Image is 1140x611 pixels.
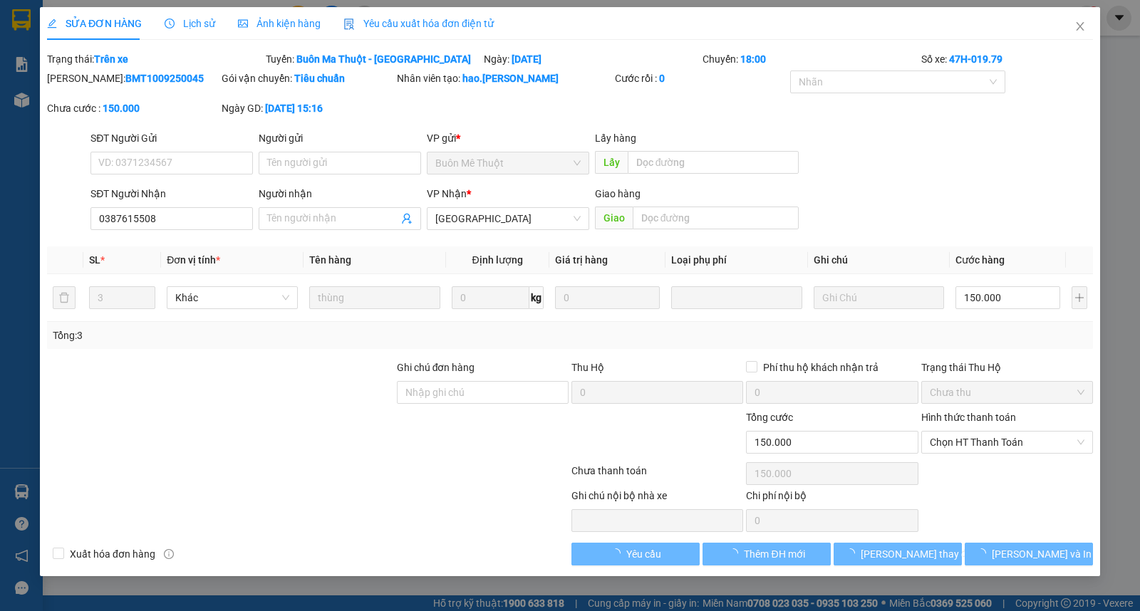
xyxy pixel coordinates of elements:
[746,412,793,423] span: Tổng cước
[1074,21,1086,32] span: close
[125,73,204,84] b: BMT1009250045
[64,546,161,562] span: Xuất hóa đơn hàng
[401,213,413,224] span: user-add
[744,546,804,562] span: Thêm ĐH mới
[175,287,289,308] span: Khác
[309,286,440,309] input: VD: Bàn, Ghế
[53,286,76,309] button: delete
[615,70,787,86] div: Cước rồi :
[47,19,57,28] span: edit
[512,53,541,65] b: [DATE]
[571,488,743,509] div: Ghi chú nội bộ nhà xe
[921,412,1016,423] label: Hình thức thanh toán
[343,19,355,30] img: icon
[47,100,219,116] div: Chưa cước :
[665,246,808,274] th: Loại phụ phí
[165,18,215,29] span: Lịch sử
[90,130,253,146] div: SĐT Người Gửi
[294,73,345,84] b: Tiêu chuẩn
[595,207,633,229] span: Giao
[571,362,604,373] span: Thu Hộ
[462,73,559,84] b: hao.[PERSON_NAME]
[746,488,918,509] div: Chi phí nội bộ
[814,286,945,309] input: Ghi Chú
[222,70,393,86] div: Gói vận chuyển:
[46,51,264,67] div: Trạng thái:
[920,51,1094,67] div: Số xe:
[47,18,142,29] span: SỬA ĐƠN HÀNG
[103,103,140,114] b: 150.000
[976,548,992,558] span: loading
[165,19,175,28] span: clock-circle
[861,546,975,562] span: [PERSON_NAME] thay đổi
[703,543,831,565] button: Thêm ĐH mới
[222,100,393,116] div: Ngày GD:
[427,188,467,199] span: VP Nhận
[309,254,351,266] span: Tên hàng
[482,51,701,67] div: Ngày:
[955,254,1005,266] span: Cước hàng
[626,546,661,562] span: Yêu cầu
[555,286,660,309] input: 0
[571,543,700,565] button: Yêu cầu
[296,53,471,65] b: Buôn Ma Thuột - [GEOGRAPHIC_DATA]
[397,381,569,404] input: Ghi chú đơn hàng
[595,132,636,144] span: Lấy hàng
[808,246,950,274] th: Ghi chú
[529,286,544,309] span: kg
[595,151,628,174] span: Lấy
[965,543,1093,565] button: [PERSON_NAME] và In
[949,53,1002,65] b: 47H-019.79
[628,151,799,174] input: Dọc đường
[992,546,1092,562] span: [PERSON_NAME] và In
[845,548,861,558] span: loading
[90,186,253,202] div: SĐT Người Nhận
[264,51,483,67] div: Tuyến:
[89,254,100,266] span: SL
[53,328,441,343] div: Tổng: 3
[427,130,589,146] div: VP gửi
[701,51,920,67] div: Chuyến:
[164,549,174,559] span: info-circle
[397,362,475,373] label: Ghi chú đơn hàng
[47,70,219,86] div: [PERSON_NAME]:
[921,360,1093,375] div: Trạng thái Thu Hộ
[611,548,626,558] span: loading
[472,254,523,266] span: Định lượng
[834,543,962,565] button: [PERSON_NAME] thay đổi
[555,254,608,266] span: Giá trị hàng
[265,103,323,114] b: [DATE] 15:16
[343,18,494,29] span: Yêu cầu xuất hóa đơn điện tử
[397,70,613,86] div: Nhân viên tạo:
[570,463,745,488] div: Chưa thanh toán
[94,53,128,65] b: Trên xe
[740,53,766,65] b: 18:00
[1060,7,1100,47] button: Close
[930,382,1084,403] span: Chưa thu
[259,130,421,146] div: Người gửi
[595,188,641,199] span: Giao hàng
[435,152,581,174] span: Buôn Mê Thuột
[259,186,421,202] div: Người nhận
[238,18,321,29] span: Ảnh kiện hàng
[930,432,1084,453] span: Chọn HT Thanh Toán
[435,208,581,229] span: Sài Gòn
[757,360,884,375] span: Phí thu hộ khách nhận trả
[1072,286,1087,309] button: plus
[728,548,744,558] span: loading
[167,254,220,266] span: Đơn vị tính
[238,19,248,28] span: picture
[659,73,665,84] b: 0
[633,207,799,229] input: Dọc đường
